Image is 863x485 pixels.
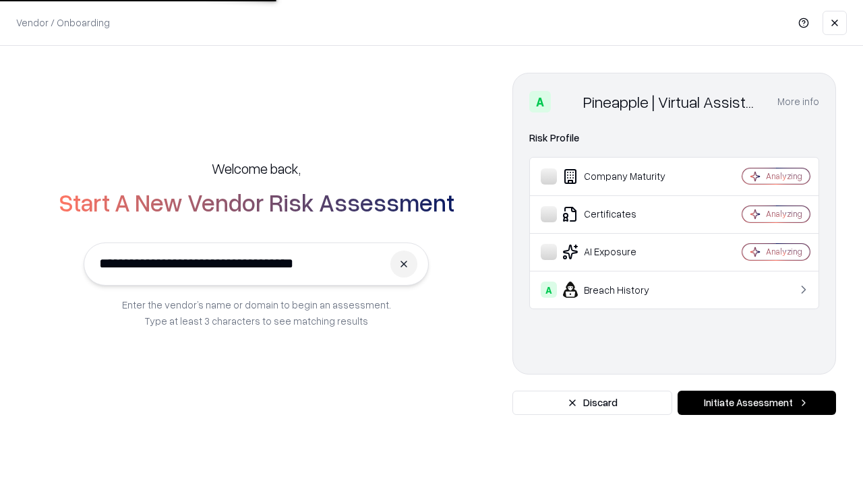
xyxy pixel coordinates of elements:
[541,282,557,298] div: A
[529,91,551,112] div: A
[122,296,391,329] p: Enter the vendor’s name or domain to begin an assessment. Type at least 3 characters to see match...
[541,244,702,260] div: AI Exposure
[678,391,836,415] button: Initiate Assessment
[777,90,819,114] button: More info
[529,130,819,146] div: Risk Profile
[212,159,301,178] h5: Welcome back,
[541,206,702,222] div: Certificates
[766,246,802,257] div: Analyzing
[583,91,761,112] div: Pineapple | Virtual Assistant Agency
[512,391,672,415] button: Discard
[541,168,702,185] div: Company Maturity
[16,15,110,30] p: Vendor / Onboarding
[541,282,702,298] div: Breach History
[59,189,454,216] h2: Start A New Vendor Risk Assessment
[556,91,578,112] img: Pineapple | Virtual Assistant Agency
[766,170,802,182] div: Analyzing
[766,208,802,220] div: Analyzing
